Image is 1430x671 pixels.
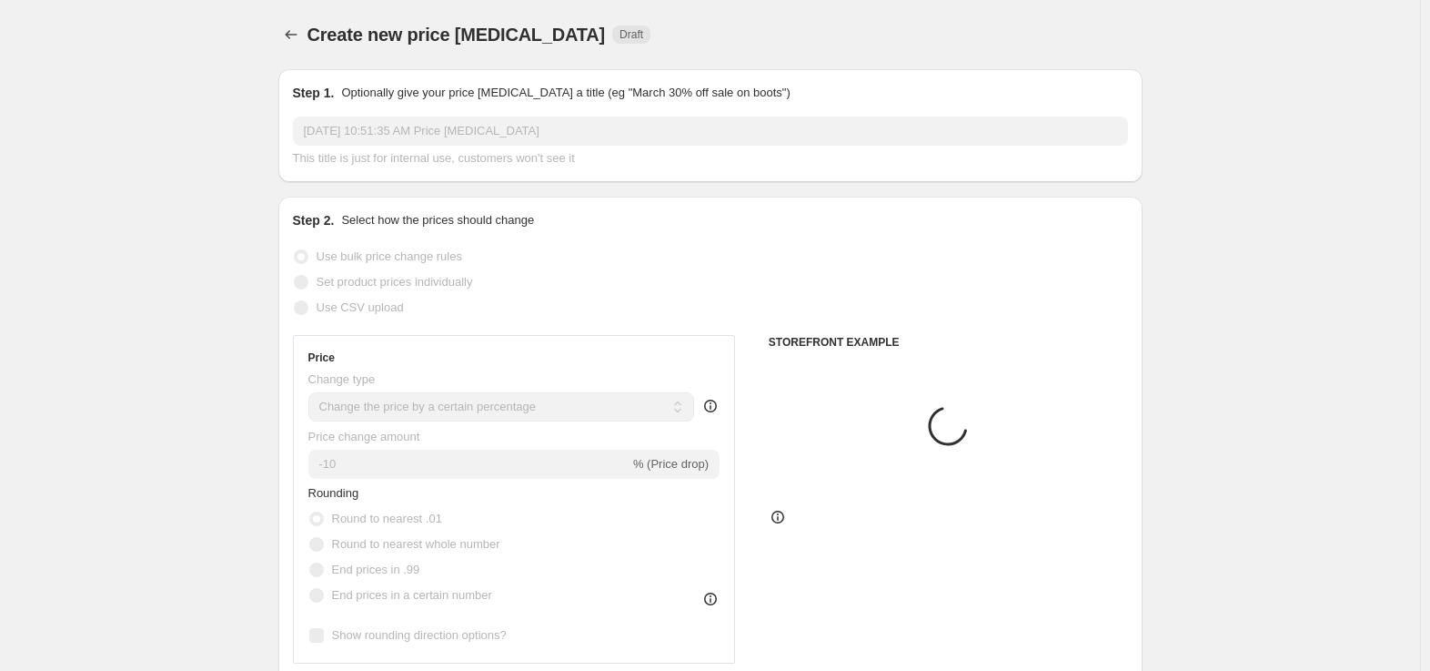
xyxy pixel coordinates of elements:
[332,588,492,602] span: End prices in a certain number
[332,537,500,551] span: Round to nearest whole number
[619,27,643,42] span: Draft
[308,486,359,500] span: Rounding
[308,372,376,386] span: Change type
[308,430,420,443] span: Price change amount
[341,211,534,229] p: Select how the prices should change
[307,25,606,45] span: Create new price [MEDICAL_DATA]
[769,335,1128,350] h6: STOREFRONT EXAMPLE
[332,628,507,642] span: Show rounding direction options?
[341,84,790,102] p: Optionally give your price [MEDICAL_DATA] a title (eg "March 30% off sale on boots")
[278,22,304,47] button: Price change jobs
[293,117,1128,146] input: 30% off holiday sale
[293,211,335,229] h2: Step 2.
[308,450,629,479] input: -15
[317,300,404,314] span: Use CSV upload
[332,512,442,525] span: Round to nearest .01
[701,397,720,415] div: help
[317,249,462,263] span: Use bulk price change rules
[293,151,575,165] span: This title is just for internal use, customers won't see it
[308,351,335,365] h3: Price
[332,563,420,576] span: End prices in .99
[293,84,335,102] h2: Step 1.
[317,275,473,289] span: Set product prices individually
[633,457,709,471] span: % (Price drop)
